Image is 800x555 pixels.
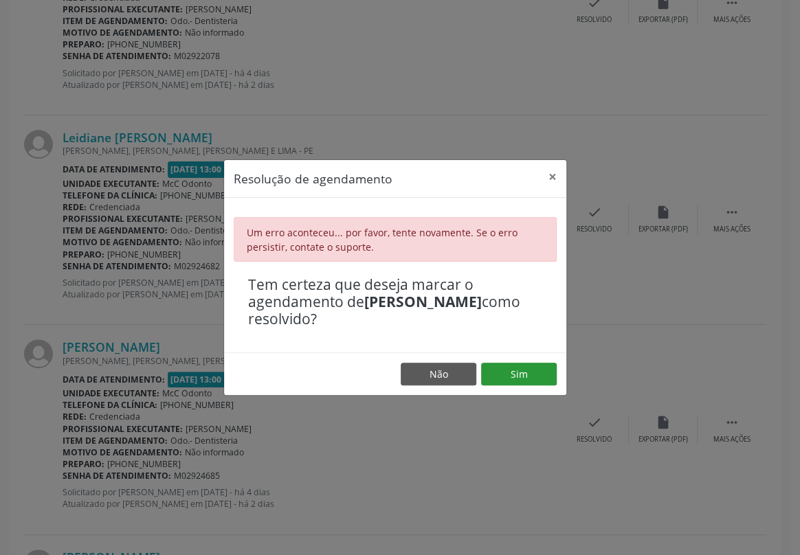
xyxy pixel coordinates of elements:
b: [PERSON_NAME] [364,292,482,311]
button: Close [539,160,566,194]
div: Um erro aconteceu... por favor, tente novamente. Se o erro persistir, contate o suporte. [234,217,557,262]
button: Não [401,363,476,386]
button: Sim [481,363,557,386]
h4: Tem certeza que deseja marcar o agendamento de como resolvido? [248,276,542,328]
h5: Resolução de agendamento [234,170,392,188]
